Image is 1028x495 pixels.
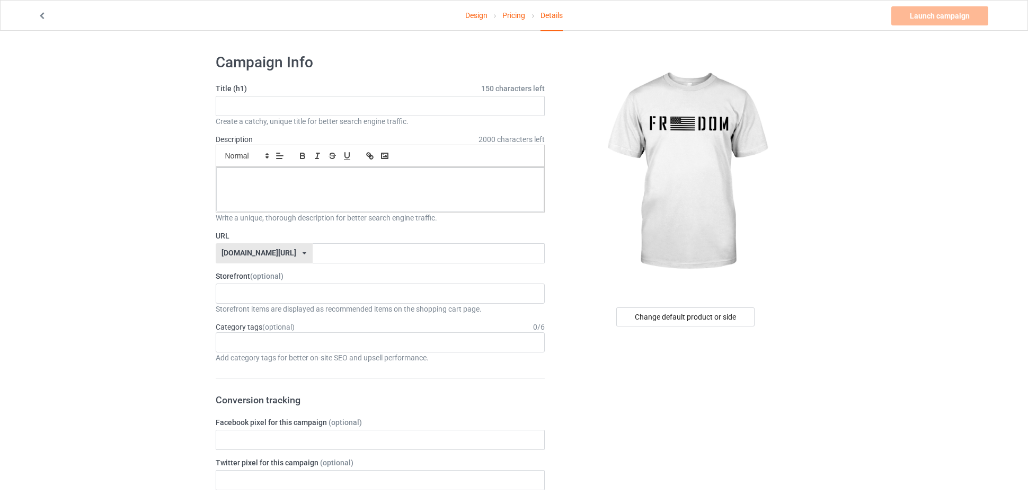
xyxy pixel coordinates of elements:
[478,134,545,145] span: 2000 characters left
[502,1,525,30] a: Pricing
[216,352,545,363] div: Add category tags for better on-site SEO and upsell performance.
[320,458,353,467] span: (optional)
[216,417,545,428] label: Facebook pixel for this campaign
[221,249,296,257] div: [DOMAIN_NAME][URL]
[216,135,253,144] label: Description
[216,53,545,72] h1: Campaign Info
[616,307,755,326] div: Change default product or side
[216,116,545,127] div: Create a catchy, unique title for better search engine traffic.
[540,1,563,31] div: Details
[216,304,545,314] div: Storefront items are displayed as recommended items on the shopping cart page.
[250,272,283,280] span: (optional)
[481,83,545,94] span: 150 characters left
[216,213,545,223] div: Write a unique, thorough description for better search engine traffic.
[216,271,545,281] label: Storefront
[329,418,362,427] span: (optional)
[262,323,295,331] span: (optional)
[216,83,545,94] label: Title (h1)
[533,322,545,332] div: 0 / 6
[216,322,295,332] label: Category tags
[216,231,545,241] label: URL
[216,394,545,406] h3: Conversion tracking
[216,457,545,468] label: Twitter pixel for this campaign
[465,1,488,30] a: Design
